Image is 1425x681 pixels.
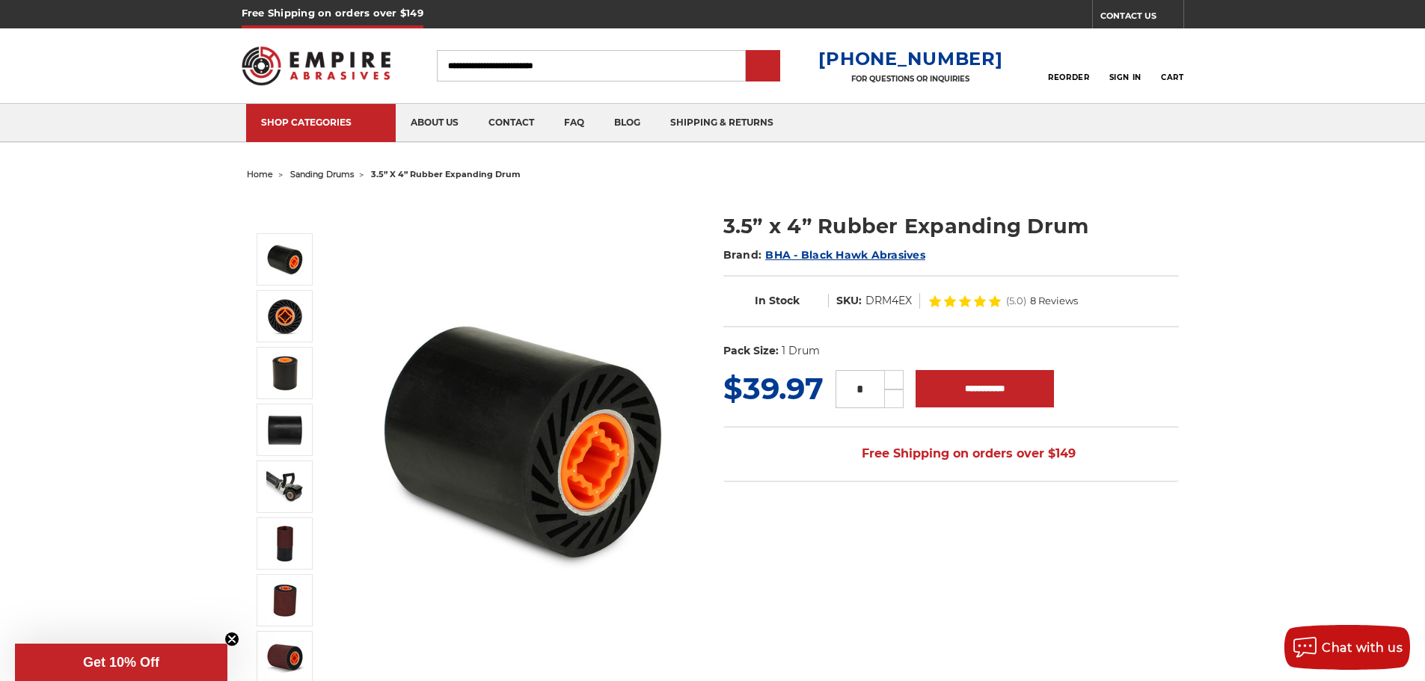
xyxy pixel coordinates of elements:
a: about us [396,104,474,142]
div: Get 10% OffClose teaser [15,644,227,681]
a: sanding drums [290,169,354,179]
img: 3.5 inch x 4 inch expanding drum [266,298,304,335]
span: Reorder [1048,73,1089,82]
a: blog [599,104,655,142]
span: Cart [1161,73,1183,82]
img: 3.5” x 4” Rubber Expanding Drum [266,638,304,676]
input: Submit [748,52,778,81]
img: 3.5” x 4” Rubber Expanding Drum [266,468,304,505]
span: $39.97 [723,370,824,407]
span: Chat with us [1322,641,1403,655]
img: 3.5” x 4” Rubber Expanding Drum [266,411,304,449]
img: 3.5” x 4” Rubber Expanding Drum [266,582,304,619]
button: Close teaser [224,632,239,647]
h1: 3.5” x 4” Rubber Expanding Drum [723,212,1179,241]
img: 3.5” x 4” Rubber Expanding Drum [266,525,304,562]
button: Chat with us [1284,625,1410,670]
span: 8 Reviews [1030,296,1078,306]
span: In Stock [755,294,800,307]
a: [PHONE_NUMBER] [818,48,1002,70]
img: 3.5 inch rubber expanding drum for sanding belt [266,241,304,278]
img: Empire Abrasives [242,37,391,95]
a: Reorder [1048,49,1089,81]
dd: 1 Drum [782,343,820,359]
a: BHA - Black Hawk Abrasives [765,248,925,262]
span: Brand: [723,248,762,262]
span: Get 10% Off [83,655,159,670]
img: Rubber expanding wheel for sanding drum [266,354,304,392]
span: Sign In [1109,73,1141,82]
a: home [247,169,273,179]
span: Free Shipping on orders over $149 [826,439,1076,469]
a: SHOP CATEGORIES [246,104,396,142]
img: 3.5 inch rubber expanding drum for sanding belt [375,292,674,591]
span: (5.0) [1006,296,1026,306]
a: faq [549,104,599,142]
a: contact [474,104,549,142]
div: SHOP CATEGORIES [261,117,381,128]
dt: Pack Size: [723,343,779,359]
p: FOR QUESTIONS OR INQUIRIES [818,74,1002,84]
a: CONTACT US [1100,7,1183,28]
span: 3.5” x 4” rubber expanding drum [371,169,521,179]
dt: SKU: [836,293,862,309]
a: Cart [1161,49,1183,82]
a: shipping & returns [655,104,788,142]
dd: DRM4EX [865,293,912,309]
